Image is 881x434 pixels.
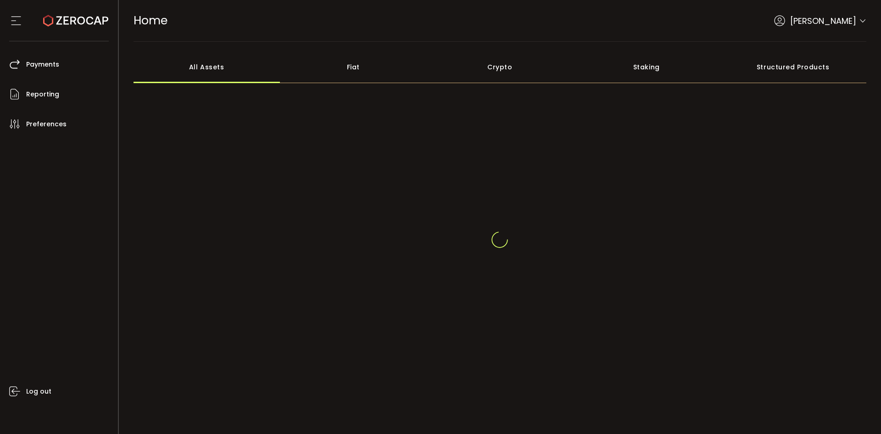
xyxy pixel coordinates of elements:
[26,118,67,131] span: Preferences
[26,88,59,101] span: Reporting
[134,51,280,83] div: All Assets
[720,51,867,83] div: Structured Products
[26,58,59,71] span: Payments
[280,51,427,83] div: Fiat
[134,12,167,28] span: Home
[26,385,51,398] span: Log out
[427,51,574,83] div: Crypto
[573,51,720,83] div: Staking
[790,15,856,27] span: [PERSON_NAME]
